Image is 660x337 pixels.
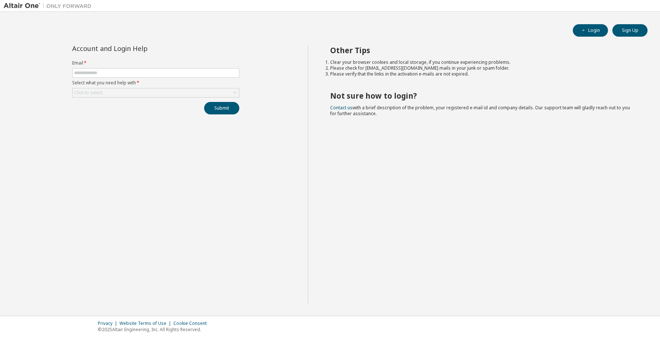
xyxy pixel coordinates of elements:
div: Account and Login Help [72,45,206,51]
a: Contact us [330,105,353,111]
img: Altair One [4,2,95,10]
button: Submit [204,102,239,114]
li: Please check for [EMAIL_ADDRESS][DOMAIN_NAME] mails in your junk or spam folder. [330,65,634,71]
span: with a brief description of the problem, your registered e-mail id and company details. Our suppo... [330,105,630,117]
li: Clear your browser cookies and local storage, if you continue experiencing problems. [330,59,634,65]
button: Login [573,24,608,37]
div: Website Terms of Use [119,320,173,326]
div: Privacy [98,320,119,326]
p: © 2025 Altair Engineering, Inc. All Rights Reserved. [98,326,211,333]
h2: Other Tips [330,45,634,55]
div: Cookie Consent [173,320,211,326]
h2: Not sure how to login? [330,91,634,100]
div: Click to select [74,90,103,96]
label: Email [72,60,239,66]
li: Please verify that the links in the activation e-mails are not expired. [330,71,634,77]
label: Select what you need help with [72,80,239,86]
div: Click to select [73,88,239,97]
button: Sign Up [612,24,648,37]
